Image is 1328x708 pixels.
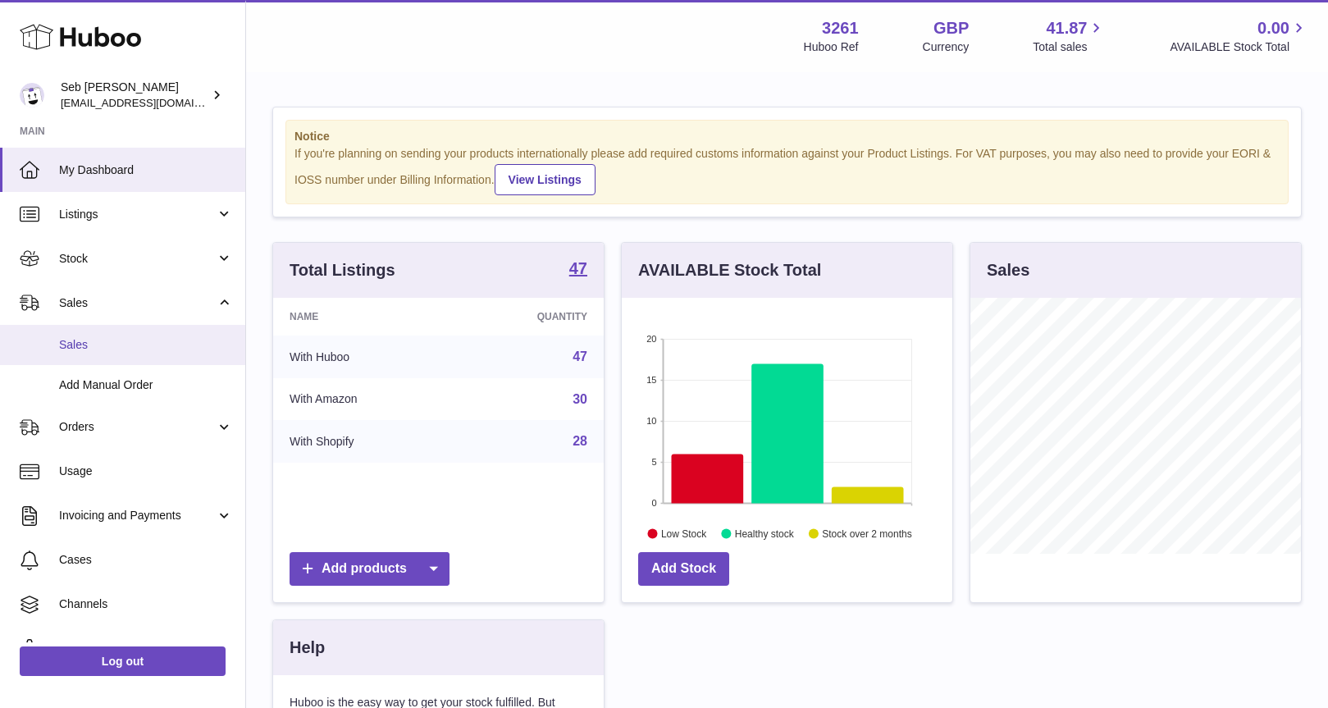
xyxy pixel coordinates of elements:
a: View Listings [495,164,596,195]
td: With Amazon [273,378,454,421]
a: 0.00 AVAILABLE Stock Total [1170,17,1308,55]
td: With Huboo [273,336,454,378]
span: AVAILABLE Stock Total [1170,39,1308,55]
a: 47 [569,260,587,280]
a: 47 [573,349,587,363]
th: Name [273,298,454,336]
span: Orders [59,419,216,435]
text: 15 [646,375,656,385]
span: Stock [59,251,216,267]
h3: Sales [987,259,1029,281]
img: ecom@bravefoods.co.uk [20,83,44,107]
a: 41.87 Total sales [1033,17,1106,55]
h3: AVAILABLE Stock Total [638,259,821,281]
div: Currency [923,39,970,55]
td: With Shopify [273,420,454,463]
text: 5 [651,457,656,467]
a: Add Stock [638,552,729,586]
span: [EMAIL_ADDRESS][DOMAIN_NAME] [61,96,241,109]
span: 41.87 [1046,17,1087,39]
span: Sales [59,337,233,353]
strong: 47 [569,260,587,276]
strong: GBP [933,17,969,39]
strong: Notice [294,129,1280,144]
a: 28 [573,434,587,448]
span: 0.00 [1257,17,1289,39]
h3: Total Listings [290,259,395,281]
a: Add products [290,552,450,586]
span: Listings [59,207,216,222]
span: Total sales [1033,39,1106,55]
text: 10 [646,416,656,426]
span: Invoicing and Payments [59,508,216,523]
span: Cases [59,552,233,568]
span: Sales [59,295,216,311]
span: Settings [59,641,233,656]
div: Huboo Ref [804,39,859,55]
text: 0 [651,498,656,508]
h3: Help [290,637,325,659]
span: Add Manual Order [59,377,233,393]
a: Log out [20,646,226,676]
strong: 3261 [822,17,859,39]
span: My Dashboard [59,162,233,178]
div: If you're planning on sending your products internationally please add required customs informati... [294,146,1280,195]
text: 20 [646,334,656,344]
a: 30 [573,392,587,406]
text: Low Stock [661,528,707,539]
div: Seb [PERSON_NAME] [61,80,208,111]
span: Channels [59,596,233,612]
text: Healthy stock [735,528,795,539]
th: Quantity [454,298,604,336]
span: Usage [59,464,233,479]
text: Stock over 2 months [822,528,911,539]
